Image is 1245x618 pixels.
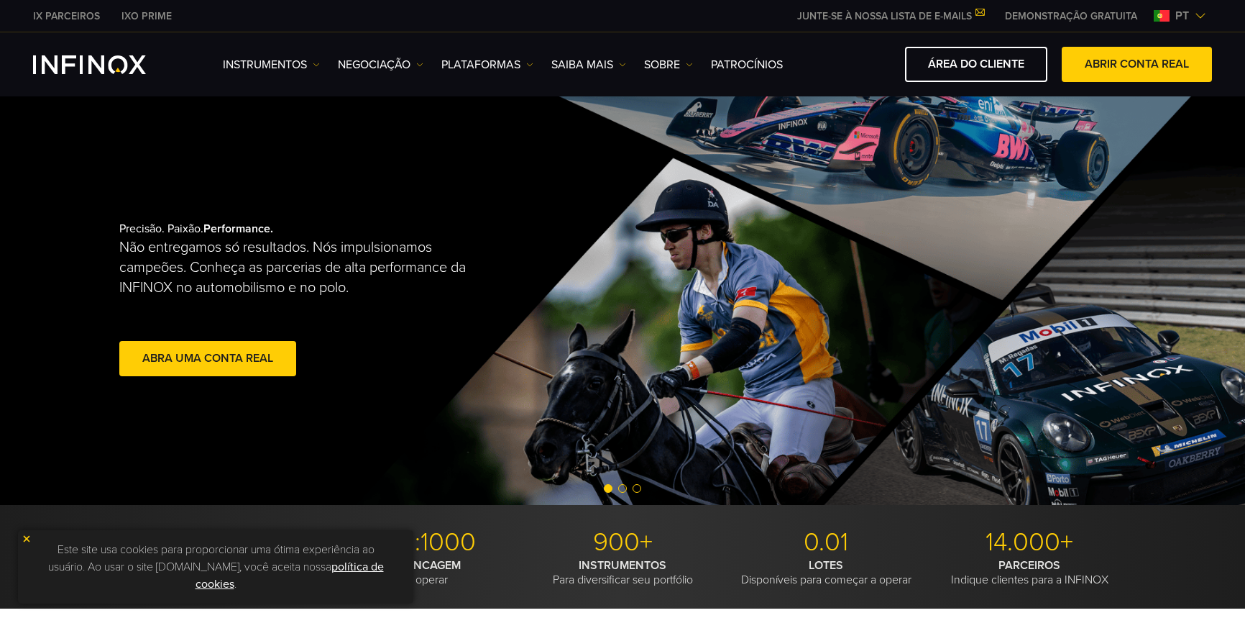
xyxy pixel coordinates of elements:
a: INFINOX Logo [33,55,180,74]
p: Não entregamos só resultados. Nós impulsionamos campeões. Conheça as parcerias de alta performanc... [119,237,482,298]
a: PLATAFORMAS [441,56,533,73]
p: 14.000+ [933,527,1126,558]
a: Saiba mais [551,56,626,73]
a: INFINOX [22,9,111,24]
img: yellow close icon [22,534,32,544]
a: abra uma conta real [119,341,296,376]
a: Patrocínios [711,56,783,73]
a: ABRIR CONTA REAL [1062,47,1212,82]
a: NEGOCIAÇÃO [338,56,423,73]
span: Go to slide 3 [633,484,641,493]
strong: PARCEIROS [998,558,1060,573]
strong: ALAVANCAGEM [377,558,461,573]
strong: INSTRUMENTOS [579,558,666,573]
p: Para operar [323,558,515,587]
p: Indique clientes para a INFINOX [933,558,1126,587]
a: INFINOX MENU [994,9,1148,24]
a: Instrumentos [223,56,320,73]
a: INFINOX [111,9,183,24]
p: Este site usa cookies para proporcionar uma ótima experiência ao usuário. Ao usar o site [DOMAIN_... [25,537,406,596]
span: pt [1170,7,1195,24]
p: 900+ [526,527,719,558]
div: Precisão. Paixão. [119,199,572,403]
p: 0.01 [730,527,922,558]
a: JUNTE-SE À NOSSA LISTA DE E-MAILS [786,10,994,22]
p: Disponíveis para começar a operar [730,558,922,587]
p: Até 1:1000 [323,527,515,558]
strong: LOTES [809,558,843,573]
span: Go to slide 1 [604,484,612,493]
span: Go to slide 2 [618,484,627,493]
p: MT4/5 [119,527,312,558]
a: SOBRE [644,56,693,73]
a: ÁREA DO CLIENTE [905,47,1047,82]
p: Para diversificar seu portfólio [526,558,719,587]
strong: Performance. [203,222,273,236]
